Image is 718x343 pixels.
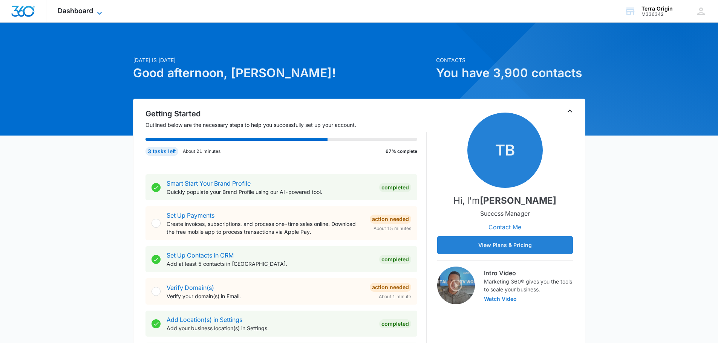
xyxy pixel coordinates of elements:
p: About 21 minutes [183,148,220,155]
a: Set Up Contacts in CRM [167,252,234,259]
a: Set Up Payments [167,212,214,219]
a: Add Location(s) in Settings [167,316,242,323]
span: TB [467,113,543,188]
button: View Plans & Pricing [437,236,573,254]
p: Create invoices, subscriptions, and process one-time sales online. Download the free mobile app t... [167,220,364,236]
div: Action Needed [370,283,411,292]
span: About 15 minutes [374,225,411,232]
img: Intro Video [437,267,475,304]
p: Contacts [436,56,585,64]
div: account name [641,6,673,12]
h2: Getting Started [145,108,427,119]
div: Completed [379,255,411,264]
p: Add your business location(s) in Settings. [167,324,373,332]
button: Watch Video [484,296,517,302]
div: Completed [379,183,411,192]
strong: [PERSON_NAME] [480,195,556,206]
a: Verify Domain(s) [167,284,214,291]
h3: Intro Video [484,268,573,277]
p: 67% complete [386,148,417,155]
p: Quickly populate your Brand Profile using our AI-powered tool. [167,188,373,196]
button: Contact Me [481,218,529,236]
p: Hi, I'm [453,194,556,207]
p: Outlined below are the necessary steps to help you successfully set up your account. [145,121,427,129]
div: Action Needed [370,215,411,224]
a: Smart Start Your Brand Profile [167,180,251,187]
button: Toggle Collapse [565,107,574,116]
h1: You have 3,900 contacts [436,64,585,82]
p: [DATE] is [DATE] [133,56,432,64]
p: Success Manager [480,209,530,218]
div: account id [641,12,673,17]
p: Marketing 360® gives you the tools to scale your business. [484,277,573,293]
span: About 1 minute [379,293,411,300]
div: Completed [379,319,411,328]
h1: Good afternoon, [PERSON_NAME]! [133,64,432,82]
div: 3 tasks left [145,147,178,156]
p: Verify your domain(s) in Email. [167,292,364,300]
p: Add at least 5 contacts in [GEOGRAPHIC_DATA]. [167,260,373,268]
span: Dashboard [58,7,93,15]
